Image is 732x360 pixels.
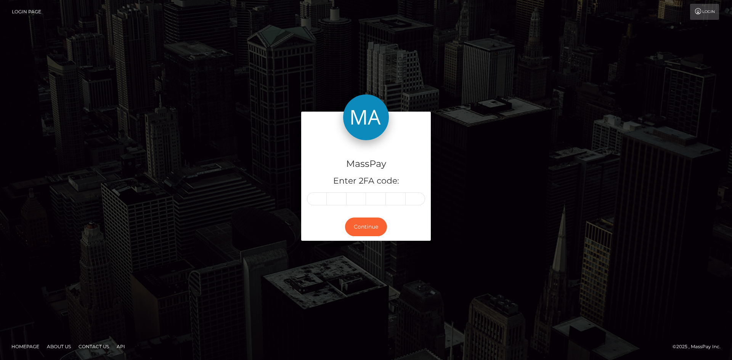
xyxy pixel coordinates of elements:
[673,342,726,351] div: © 2025 , MassPay Inc.
[307,157,425,171] h4: MassPay
[8,341,42,352] a: Homepage
[343,94,389,140] img: MassPay
[690,4,719,20] a: Login
[114,341,128,352] a: API
[307,175,425,187] h5: Enter 2FA code:
[44,341,74,352] a: About Us
[75,341,112,352] a: Contact Us
[345,218,387,236] button: Continue
[12,4,41,20] a: Login Page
